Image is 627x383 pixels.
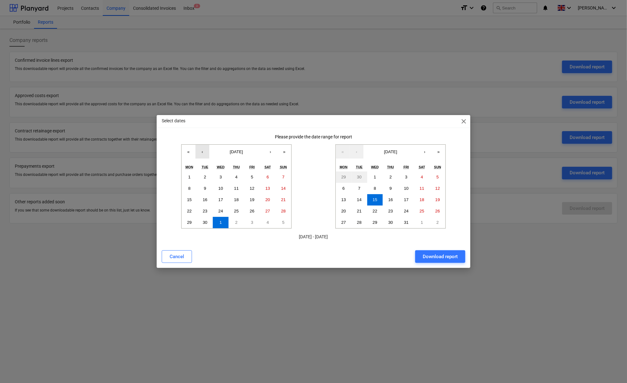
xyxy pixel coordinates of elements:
button: « [182,145,195,159]
button: 10 October 2025 [398,183,414,194]
abbr: 2 November 2025 [436,220,438,225]
abbr: Thursday [233,165,240,169]
button: 8 October 2025 [367,183,383,194]
button: 3 October 2025 [398,171,414,183]
button: 27 October 2025 [336,217,351,228]
button: 3 October 2025 [244,217,260,228]
abbr: Wednesday [371,165,379,169]
button: 21 September 2025 [276,194,291,206]
abbr: 10 October 2025 [404,186,409,191]
button: 6 October 2025 [336,183,351,194]
button: 17 October 2025 [398,194,414,206]
button: 23 September 2025 [197,206,213,217]
abbr: Tuesday [356,165,363,169]
button: 14 October 2025 [351,194,367,206]
abbr: Saturday [264,165,271,169]
abbr: 9 October 2025 [389,186,392,191]
button: 4 October 2025 [414,171,430,183]
button: 22 September 2025 [182,206,197,217]
button: 9 October 2025 [383,183,398,194]
button: 18 September 2025 [229,194,244,206]
abbr: 7 September 2025 [282,175,284,179]
button: 9 September 2025 [197,183,213,194]
abbr: 30 September 2025 [203,220,207,225]
abbr: Tuesday [202,165,208,169]
span: [DATE] [384,149,397,154]
abbr: 2 October 2025 [389,175,392,179]
button: 23 October 2025 [383,206,398,217]
abbr: Monday [185,165,193,169]
button: « [336,145,350,159]
abbr: 6 October 2025 [342,186,345,191]
abbr: 3 October 2025 [405,175,407,179]
button: 24 September 2025 [213,206,229,217]
abbr: 30 October 2025 [388,220,393,225]
abbr: 20 October 2025 [341,209,346,213]
button: 2 October 2025 [383,171,398,183]
span: [DATE] [230,149,243,154]
abbr: 1 October 2025 [219,220,222,225]
abbr: 21 September 2025 [281,197,286,202]
abbr: 5 September 2025 [251,175,253,179]
button: Download report [415,250,465,263]
button: 30 October 2025 [383,217,398,228]
abbr: 25 October 2025 [420,209,424,213]
button: 25 September 2025 [229,206,244,217]
button: 12 October 2025 [430,183,445,194]
button: 2 November 2025 [430,217,445,228]
button: 24 October 2025 [398,206,414,217]
button: 31 October 2025 [398,217,414,228]
button: » [432,145,445,159]
button: 30 September 2025 [197,217,213,228]
abbr: Sunday [280,165,287,169]
button: 30 September 2025 [351,171,367,183]
button: 27 September 2025 [260,206,276,217]
abbr: 23 September 2025 [203,209,207,213]
button: 20 September 2025 [260,194,276,206]
button: 26 October 2025 [430,206,445,217]
abbr: 2 September 2025 [204,175,206,179]
abbr: 26 October 2025 [435,209,440,213]
p: [DATE] - [DATE] [162,234,465,240]
abbr: 27 September 2025 [265,209,270,213]
button: ‹ [195,145,209,159]
button: 1 October 2025 [213,217,229,228]
abbr: 17 October 2025 [404,197,409,202]
button: 19 September 2025 [244,194,260,206]
abbr: Saturday [419,165,425,169]
p: Select dates [162,118,185,124]
abbr: 8 October 2025 [374,186,376,191]
div: Download report [423,252,458,261]
button: 28 October 2025 [351,217,367,228]
abbr: 10 September 2025 [218,186,223,191]
button: 11 October 2025 [414,183,430,194]
button: 6 September 2025 [260,171,276,183]
abbr: 12 October 2025 [435,186,440,191]
button: » [277,145,291,159]
button: 10 September 2025 [213,183,229,194]
abbr: 8 September 2025 [188,186,190,191]
abbr: 29 September 2025 [341,175,346,179]
button: 15 September 2025 [182,194,197,206]
button: 19 October 2025 [430,194,445,206]
button: 8 September 2025 [182,183,197,194]
button: 20 October 2025 [336,206,351,217]
button: 1 November 2025 [414,217,430,228]
button: 13 September 2025 [260,183,276,194]
abbr: 13 October 2025 [341,197,346,202]
abbr: 21 October 2025 [357,209,362,213]
abbr: 28 September 2025 [281,209,286,213]
button: 29 September 2025 [336,171,351,183]
abbr: Friday [403,165,409,169]
button: 25 October 2025 [414,206,430,217]
abbr: 14 September 2025 [281,186,286,191]
abbr: 3 October 2025 [251,220,253,225]
abbr: 13 September 2025 [265,186,270,191]
abbr: Sunday [434,165,441,169]
abbr: 17 September 2025 [218,197,223,202]
abbr: 4 September 2025 [235,175,237,179]
button: 26 September 2025 [244,206,260,217]
abbr: 1 October 2025 [374,175,376,179]
abbr: 19 September 2025 [250,197,254,202]
abbr: 5 October 2025 [436,175,438,179]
